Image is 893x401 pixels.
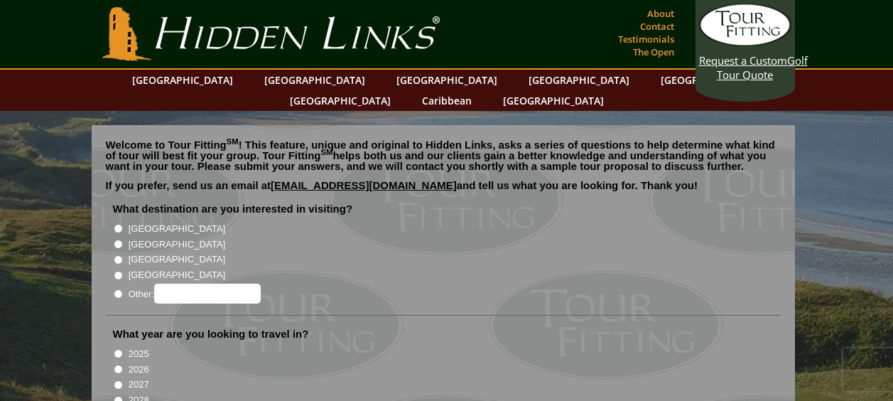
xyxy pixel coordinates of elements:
a: Testimonials [615,29,678,49]
a: The Open [629,42,678,62]
a: [GEOGRAPHIC_DATA] [654,70,769,90]
a: [GEOGRAPHIC_DATA] [389,70,504,90]
label: [GEOGRAPHIC_DATA] [129,268,225,282]
p: If you prefer, send us an email at and tell us what you are looking for. Thank you! [106,180,781,201]
a: [GEOGRAPHIC_DATA] [283,90,398,111]
a: [GEOGRAPHIC_DATA] [125,70,240,90]
label: 2025 [129,347,149,361]
a: [EMAIL_ADDRESS][DOMAIN_NAME] [271,179,457,191]
p: Welcome to Tour Fitting ! This feature, unique and original to Hidden Links, asks a series of que... [106,139,781,171]
a: [GEOGRAPHIC_DATA] [496,90,611,111]
a: Contact [637,16,678,36]
label: [GEOGRAPHIC_DATA] [129,252,225,267]
label: [GEOGRAPHIC_DATA] [129,237,225,252]
a: Request a CustomGolf Tour Quote [699,4,791,82]
a: [GEOGRAPHIC_DATA] [521,70,637,90]
label: 2027 [129,378,149,392]
label: What year are you looking to travel in? [113,327,309,341]
label: What destination are you interested in visiting? [113,202,353,216]
a: [GEOGRAPHIC_DATA] [257,70,372,90]
sup: SM [227,137,239,146]
a: Caribbean [415,90,479,111]
a: About [644,4,678,23]
label: Other: [129,284,261,304]
sup: SM [321,148,333,156]
span: Request a Custom [699,53,787,68]
label: 2026 [129,363,149,377]
label: [GEOGRAPHIC_DATA] [129,222,225,236]
input: Other: [154,284,261,304]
